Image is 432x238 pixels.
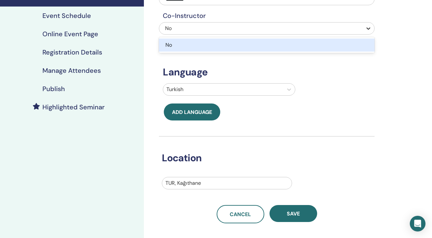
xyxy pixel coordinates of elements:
button: Save [270,205,317,222]
span: Cancel [230,211,251,218]
div: Open Intercom Messenger [410,216,425,231]
h3: Location [158,152,366,164]
h4: Co-Instructor [159,12,375,20]
h4: Manage Attendees [42,67,101,74]
span: Add language [172,109,212,116]
h4: Publish [42,85,65,93]
h4: Registration Details [42,48,102,56]
h3: Language [159,66,375,78]
h4: Highlighted Seminar [42,103,105,111]
span: No [165,25,172,32]
button: Add language [164,103,220,120]
h4: Online Event Page [42,30,98,38]
h4: Event Schedule [42,12,91,20]
span: No [165,41,172,48]
a: Cancel [217,205,264,223]
span: Save [287,210,300,217]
